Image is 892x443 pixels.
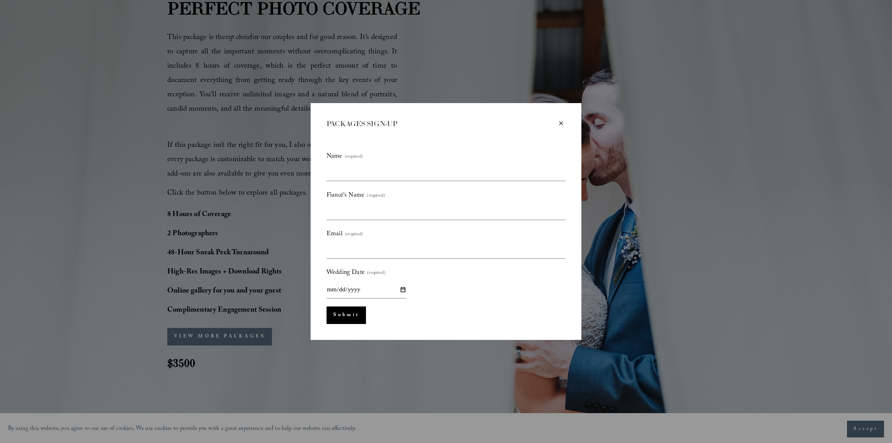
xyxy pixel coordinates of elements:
img: website_grey.svg [13,21,19,27]
span: Email [327,228,342,240]
div: Domain: [DOMAIN_NAME] [21,21,88,27]
span: Fiancé's Name [327,189,364,202]
div: PACKAGES SIGN-UP [327,119,557,129]
img: tab_domain_overview_orange.svg [22,46,28,53]
div: Domain Overview [30,47,71,52]
span: (required) [367,269,385,278]
div: Keywords by Traffic [88,47,134,52]
span: (required) [345,153,363,162]
span: Name [327,150,342,163]
button: Submit [327,306,366,324]
span: (required) [367,192,385,201]
span: (required) [345,230,363,239]
span: Wedding Date [327,267,365,279]
div: v 4.0.25 [22,13,39,19]
img: logo_orange.svg [13,13,19,19]
div: Close [557,119,565,128]
img: tab_keywords_by_traffic_grey.svg [79,46,86,53]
